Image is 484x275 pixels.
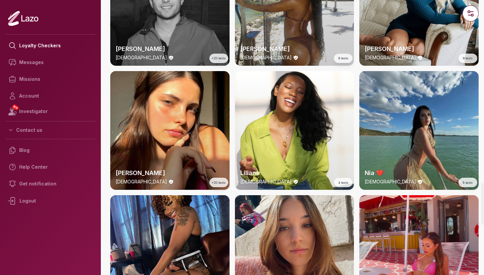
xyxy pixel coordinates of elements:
[116,168,224,178] h2: [PERSON_NAME]
[365,178,416,185] p: [DEMOGRAPHIC_DATA]
[240,44,349,54] h2: [PERSON_NAME]
[240,168,349,178] h2: Liliane
[5,159,95,175] a: Help Center
[463,180,473,185] span: 8 tests
[5,71,95,88] a: Missions
[5,88,95,104] a: Account
[338,180,348,185] span: 4 tests
[235,71,354,190] a: thumbcheckerLiliane[DEMOGRAPHIC_DATA]4 tests
[116,44,224,54] h2: [PERSON_NAME]
[5,104,95,118] a: NEWInvestigator
[359,71,479,190] img: checker
[5,142,95,159] a: Blog
[365,44,473,54] h2: [PERSON_NAME]
[116,178,167,185] p: [DEMOGRAPHIC_DATA]
[212,56,226,61] span: +20 tests
[110,71,230,190] img: checker
[365,168,473,178] h2: Nia ❤️
[116,54,167,61] p: [DEMOGRAPHIC_DATA]
[5,192,95,210] div: Logout
[5,37,95,54] a: Loyalty Checkers
[365,54,416,61] p: [DEMOGRAPHIC_DATA]
[212,180,226,185] span: +20 tests
[338,56,348,61] span: 6 tests
[240,178,292,185] p: [DEMOGRAPHIC_DATA]
[240,54,292,61] p: [DEMOGRAPHIC_DATA]
[359,71,479,190] a: thumbcheckerNia ❤️[DEMOGRAPHIC_DATA]8 tests
[5,54,95,71] a: Messages
[5,124,95,136] button: Contact us
[5,175,95,192] a: Get notification
[110,71,230,190] a: thumbchecker[PERSON_NAME][DEMOGRAPHIC_DATA]+20 tests
[463,56,473,61] span: 9 tests
[235,71,354,190] img: checker
[12,104,19,111] span: NEW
